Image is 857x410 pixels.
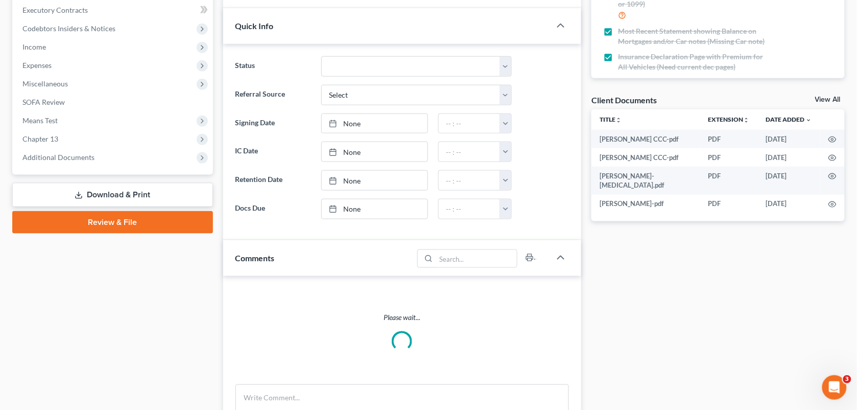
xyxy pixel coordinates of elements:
span: Chapter 13 [22,134,58,143]
span: 3 [843,375,851,383]
i: expand_more [806,117,812,123]
a: View All [815,96,841,103]
span: SOFA Review [22,98,65,106]
td: [DATE] [758,167,820,195]
span: Miscellaneous [22,79,68,88]
span: Executory Contracts [22,6,88,14]
td: PDF [700,167,758,195]
label: Signing Date [230,113,316,134]
td: [DATE] [758,195,820,213]
td: PDF [700,148,758,167]
td: [PERSON_NAME]-pdf [591,195,700,213]
td: PDF [700,130,758,148]
p: Please wait... [235,313,569,323]
span: Codebtors Insiders & Notices [22,24,115,33]
a: Review & File [12,211,213,234]
input: Search... [436,250,517,267]
a: None [322,114,427,133]
a: Date Added expand_more [766,116,812,123]
span: Means Test [22,116,58,125]
a: Extensionunfold_more [708,116,750,123]
label: Docs Due [230,199,316,219]
div: Client Documents [591,95,657,105]
input: -- : -- [439,199,500,219]
span: Insurance Declaration Page with Premium for All Real Estate [618,77,773,98]
label: Status [230,56,316,77]
td: [PERSON_NAME] CCC-pdf [591,130,700,148]
a: None [322,199,427,219]
td: [PERSON_NAME]- [MEDICAL_DATA].pdf [591,167,700,195]
td: [DATE] [758,130,820,148]
i: unfold_more [744,117,750,123]
span: Income [22,42,46,51]
a: None [322,142,427,162]
span: Insurance Declaration Page with Premium for All Vehicles (Need current dec pages) [618,52,773,72]
input: -- : -- [439,142,500,162]
a: None [322,171,427,190]
a: Download & Print [12,183,213,207]
input: -- : -- [439,171,500,190]
td: [PERSON_NAME] CCC-pdf [591,148,700,167]
span: Comments [235,253,275,263]
label: Referral Source [230,85,316,105]
i: unfold_more [615,117,622,123]
span: Most Recent Statement showing Balance on Mortgages and/or Car notes (Missing Car note) [618,26,773,47]
iframe: Intercom live chat [822,375,847,400]
td: [DATE] [758,148,820,167]
input: -- : -- [439,114,500,133]
label: Retention Date [230,170,316,191]
span: Expenses [22,61,52,70]
a: Titleunfold_more [600,116,622,123]
span: Additional Documents [22,153,94,162]
td: PDF [700,195,758,213]
span: Quick Info [235,21,274,31]
a: Executory Contracts [14,1,213,19]
a: SOFA Review [14,93,213,111]
label: IC Date [230,142,316,162]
